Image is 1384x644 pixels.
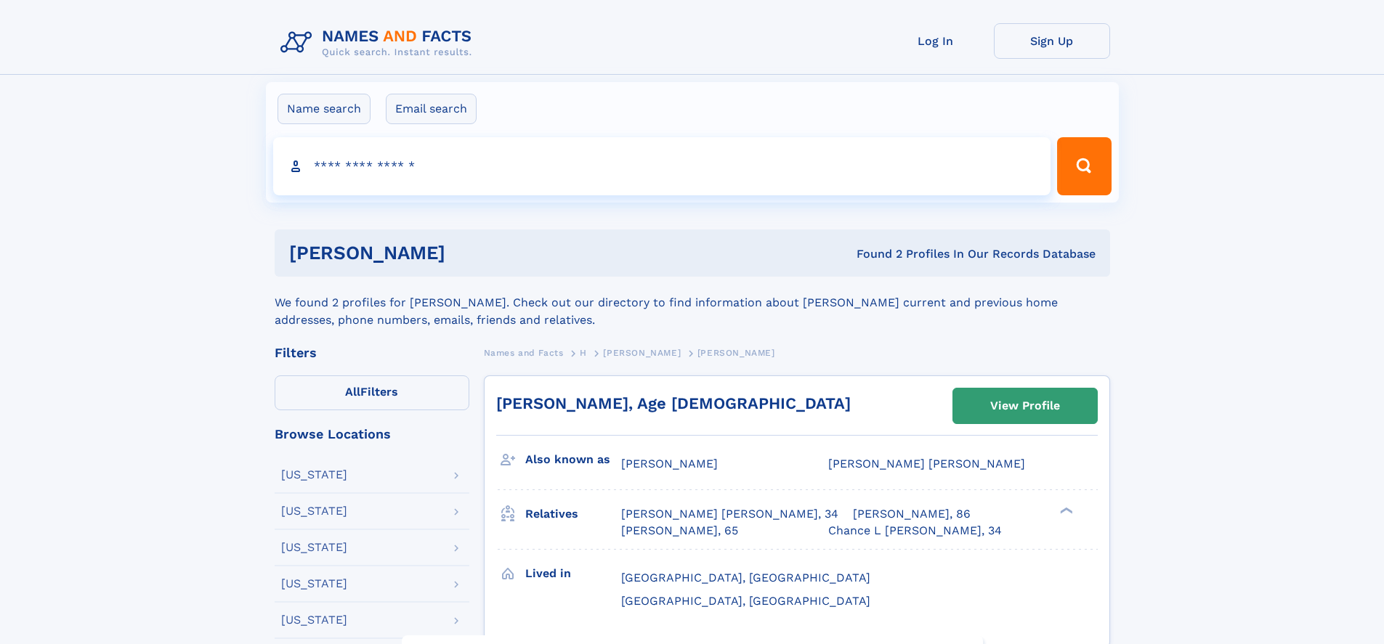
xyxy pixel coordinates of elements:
[281,542,347,553] div: [US_STATE]
[990,389,1060,423] div: View Profile
[580,348,587,358] span: H
[603,348,681,358] span: [PERSON_NAME]
[278,94,371,124] label: Name search
[386,94,477,124] label: Email search
[281,578,347,590] div: [US_STATE]
[580,343,587,362] a: H
[1056,506,1074,515] div: ❯
[281,614,347,626] div: [US_STATE]
[275,428,469,441] div: Browse Locations
[525,447,621,472] h3: Also known as
[621,457,718,470] span: [PERSON_NAME]
[275,277,1110,329] div: We found 2 profiles for [PERSON_NAME]. Check out our directory to find information about [PERSON_...
[853,506,971,522] a: [PERSON_NAME], 86
[275,346,469,359] div: Filters
[281,469,347,481] div: [US_STATE]
[994,23,1110,59] a: Sign Up
[275,375,469,410] label: Filters
[621,523,738,539] a: [PERSON_NAME], 65
[878,23,994,59] a: Log In
[525,502,621,526] h3: Relatives
[651,246,1096,262] div: Found 2 Profiles In Our Records Database
[273,137,1051,195] input: search input
[289,244,651,262] h1: [PERSON_NAME]
[484,343,564,362] a: Names and Facts
[621,571,870,584] span: [GEOGRAPHIC_DATA], [GEOGRAPHIC_DATA]
[525,561,621,586] h3: Lived in
[603,343,681,362] a: [PERSON_NAME]
[621,506,838,522] a: [PERSON_NAME] [PERSON_NAME], 34
[281,505,347,517] div: [US_STATE]
[496,394,851,412] a: [PERSON_NAME], Age [DEMOGRAPHIC_DATA]
[1057,137,1111,195] button: Search Button
[953,388,1097,423] a: View Profile
[828,457,1025,470] span: [PERSON_NAME] [PERSON_NAME]
[697,348,775,358] span: [PERSON_NAME]
[828,523,1002,539] a: Chance L [PERSON_NAME], 34
[345,385,360,399] span: All
[275,23,484,62] img: Logo Names and Facts
[621,594,870,608] span: [GEOGRAPHIC_DATA], [GEOGRAPHIC_DATA]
